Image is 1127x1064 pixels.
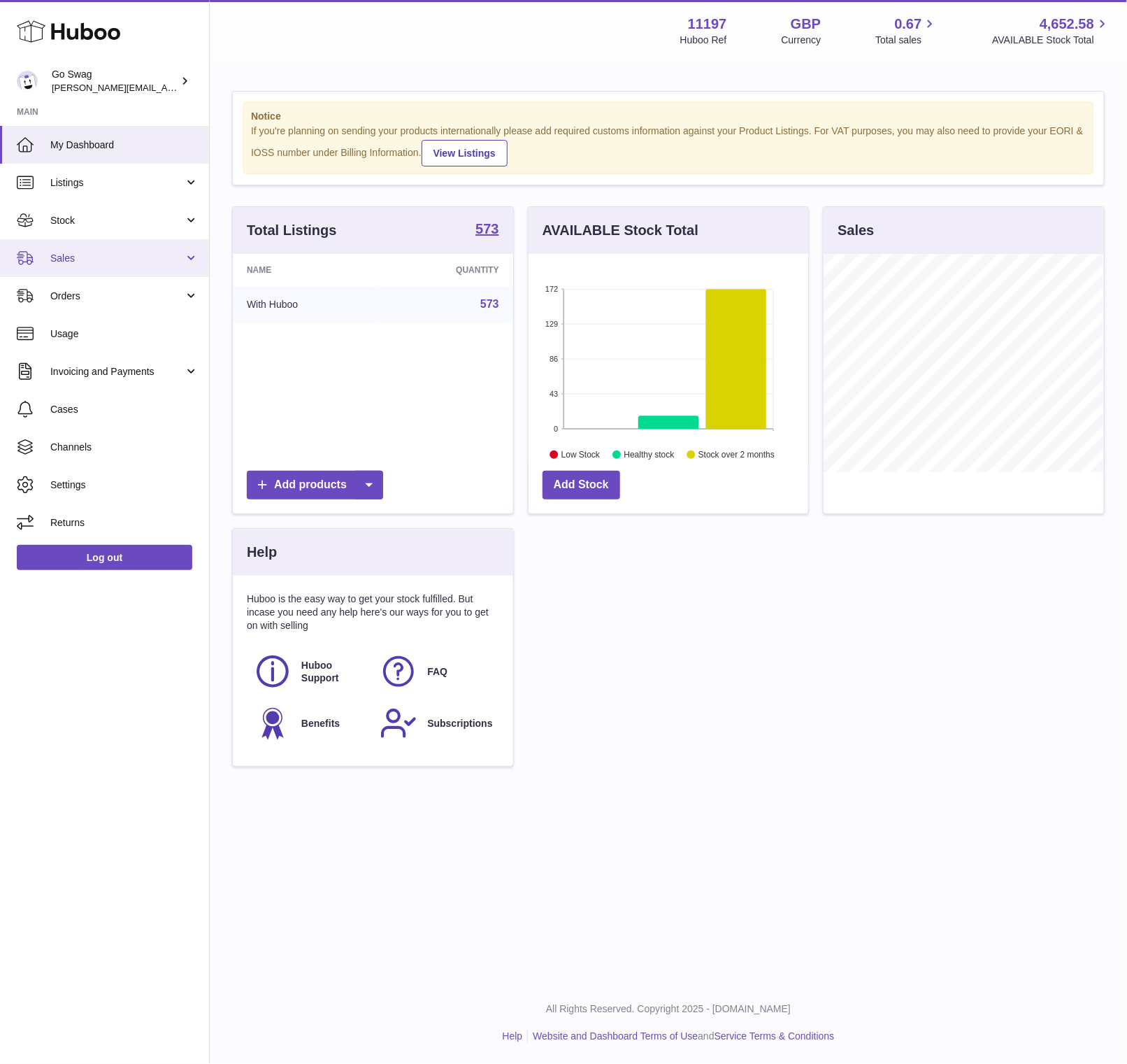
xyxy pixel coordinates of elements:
text: 129 [545,320,558,328]
span: Settings [50,478,199,492]
text: Low Stock [561,450,601,460]
p: Huboo is the easy way to get your stock fulfilled. But incase you need any help here's our ways f... [247,593,499,632]
a: 4,652.58 AVAILABLE Stock Total [992,15,1110,47]
span: FAQ [427,665,447,679]
strong: 11197 [688,15,727,34]
img: leigh@goswag.com [17,71,38,92]
a: Benefits [254,704,366,742]
span: Channels [50,441,199,454]
text: 172 [545,285,558,293]
li: and [528,1030,834,1043]
a: Huboo Support [254,653,366,690]
span: 0.67 [895,15,922,34]
a: 0.67 Total sales [875,15,938,47]
span: Benefits [301,717,340,730]
th: Name [233,254,380,286]
td: With Huboo [233,286,380,322]
span: [PERSON_NAME][EMAIL_ADDRESS][DOMAIN_NAME] [52,82,280,93]
span: Stock [50,214,184,227]
text: 0 [554,425,558,433]
span: Huboo Support [301,659,364,686]
h3: Sales [838,221,874,240]
a: Service Terms & Conditions [715,1030,835,1042]
span: My Dashboard [50,139,199,152]
a: 573 [475,222,498,239]
a: Add products [247,471,383,499]
h3: Help [247,543,277,562]
div: Currency [782,34,821,47]
text: 43 [550,390,558,398]
text: Healthy stock [624,450,675,460]
a: Website and Dashboard Terms of Use [533,1030,698,1042]
h3: Total Listings [247,221,337,240]
span: Orders [50,290,184,303]
span: Cases [50,403,199,416]
th: Quantity [380,254,512,286]
a: Log out [17,545,192,570]
span: Returns [50,516,199,530]
span: Subscriptions [427,717,492,730]
a: Help [503,1030,523,1042]
a: Subscriptions [380,704,491,742]
span: Usage [50,327,199,341]
a: Add Stock [543,471,620,499]
a: 573 [480,298,499,310]
text: 86 [550,355,558,363]
span: Invoicing and Payments [50,365,184,378]
span: Listings [50,176,184,190]
a: FAQ [380,653,491,690]
span: 4,652.58 [1040,15,1094,34]
strong: Notice [251,110,1086,123]
strong: GBP [791,15,821,34]
div: Huboo Ref [680,34,727,47]
span: Sales [50,252,184,265]
span: AVAILABLE Stock Total [992,34,1110,47]
div: If you're planning on sending your products internationally please add required customs informati... [251,125,1086,166]
a: View Listings [422,140,508,166]
strong: 573 [475,222,498,236]
h3: AVAILABLE Stock Total [543,221,698,240]
span: Total sales [875,34,938,47]
text: Stock over 2 months [698,450,775,460]
div: Go Swag [52,68,178,94]
p: All Rights Reserved. Copyright 2025 - [DOMAIN_NAME] [221,1002,1116,1016]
